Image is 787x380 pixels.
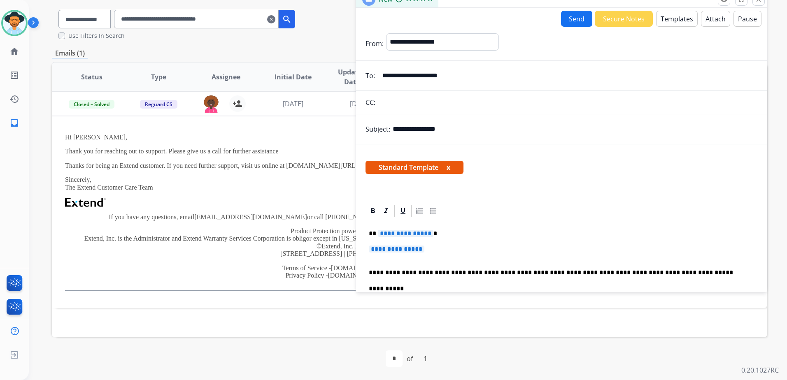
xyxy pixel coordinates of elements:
[741,365,779,375] p: 0.20.1027RC
[3,12,26,35] img: avatar
[275,72,312,82] span: Initial Date
[68,32,125,40] label: Use Filters In Search
[52,48,88,58] p: Emails (1)
[194,213,307,220] a: [EMAIL_ADDRESS][DOMAIN_NAME]
[417,350,434,367] div: 1
[65,227,620,258] p: Product Protection powered by Extend. Extend, Inc. is the Administrator and Extend Warranty Servi...
[366,97,375,107] p: CC:
[65,148,620,155] p: Thank you for reaching out to support. Please give us a call for further assistance
[331,264,403,271] a: [DOMAIN_NAME][URL]
[561,11,592,27] button: Send
[81,72,102,82] span: Status
[350,99,370,108] span: [DATE]
[65,264,620,280] p: Terms of Service - Privacy Policy -
[267,14,275,24] mat-icon: clear
[9,118,19,128] mat-icon: inbox
[203,95,219,113] img: agent-avatar
[69,100,114,109] span: Closed – Solved
[427,205,439,217] div: Bullet List
[9,94,19,104] mat-icon: history
[367,205,379,217] div: Bold
[328,272,399,279] a: [DOMAIN_NAME][URL]
[282,14,292,24] mat-icon: search
[366,71,375,81] p: To:
[65,134,620,141] p: Hi [PERSON_NAME],
[9,70,19,80] mat-icon: list_alt
[140,100,177,109] span: Reguard CS
[212,72,240,82] span: Assignee
[283,99,303,108] span: [DATE]
[447,162,450,172] button: x
[595,11,653,27] button: Secure Notes
[65,162,620,169] p: Thanks for being an Extend customer. If you need further support, visit us online at [DOMAIN_NAME...
[9,46,19,56] mat-icon: home
[397,205,409,217] div: Underline
[65,176,620,191] p: Sincerely, The Extend Customer Care Team
[366,124,390,134] p: Subject:
[366,161,463,174] span: Standard Template
[407,354,413,364] div: of
[65,198,106,207] img: Extend Logo
[366,39,384,49] p: From:
[733,11,761,27] button: Pause
[380,205,392,217] div: Italic
[151,72,166,82] span: Type
[701,11,730,27] button: Attach
[656,11,698,27] button: Templates
[65,213,620,221] p: If you have any questions, email or call [PHONE_NUMBER] [DATE]-[DATE], 9am-8pm EST and [DATE] & [...
[333,67,370,87] span: Updated Date
[233,99,242,109] mat-icon: person_add
[414,205,426,217] div: Ordered List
